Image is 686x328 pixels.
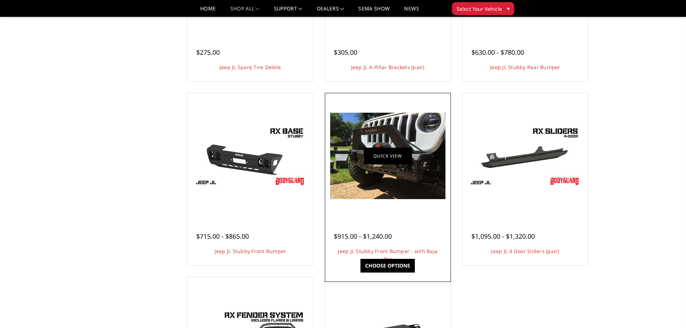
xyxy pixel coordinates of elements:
img: Jeep JL Stubby Front Bumper [193,123,308,188]
a: SEMA Show [358,6,390,17]
img: Jeep JL Stubby Front Bumper - with Baja Bar [330,113,445,199]
span: Select Your Vehicle [457,5,502,13]
a: Jeep JL Stubby Front Bumper - with Baja Bar [338,248,438,262]
a: Jeep JL Stubby Front Bumper [189,95,311,217]
span: $1,095.00 - $1,320.00 [471,232,535,241]
a: Home [200,6,216,17]
a: Support [274,6,302,17]
a: Jeep JL 4 Door Sliders (pair) Jeep JL 4 Door Sliders (pair) [464,95,587,217]
span: $630.00 - $780.00 [471,48,524,57]
a: Jeep JL Spare Tire Delete [220,64,281,71]
span: $305.00 [334,48,357,57]
a: shop all [230,6,260,17]
a: Jeep JL Stubby Front Bumper - with Baja Bar Jeep JL Stubby Front Bumper - with Baja Bar [327,95,449,217]
span: $715.00 - $865.00 [196,232,249,241]
a: Jeep JL Stubby Front Bumper [215,248,286,255]
a: Dealers [317,6,344,17]
span: $275.00 [196,48,220,57]
a: News [404,6,419,17]
a: Choose Options [360,259,415,273]
span: $915.00 - $1,240.00 [334,232,392,241]
a: Jeep JL Stubby Rear Bumper [490,64,560,71]
button: Select Your Vehicle [452,2,514,15]
a: Quick view [364,147,412,164]
iframe: Chat Widget [650,293,686,328]
a: Jeep JL 4 Door Sliders (pair) [491,248,559,255]
a: Jeep JL A-Pillar Brackets (pair) [351,64,425,71]
span: ▾ [507,5,510,12]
